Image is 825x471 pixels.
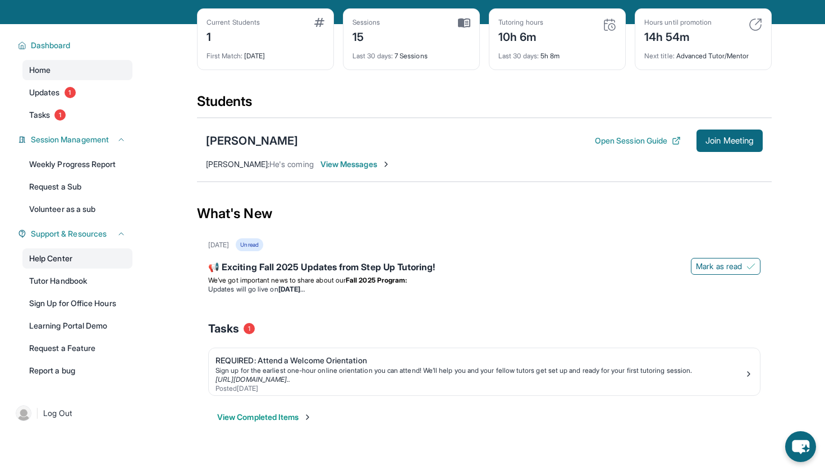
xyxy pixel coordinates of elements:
button: Session Management [26,134,126,145]
div: 15 [352,27,381,45]
button: Open Session Guide [595,135,681,146]
div: 14h 54m [644,27,712,45]
span: [PERSON_NAME] : [206,159,269,169]
div: Current Students [207,18,260,27]
span: We’ve got important news to share about our [208,276,346,284]
span: 1 [54,109,66,121]
span: Last 30 days : [352,52,393,60]
div: [DATE] [207,45,324,61]
img: card [749,18,762,31]
div: 1 [207,27,260,45]
a: Tutor Handbook [22,271,132,291]
div: [DATE] [208,241,229,250]
div: 📢 Exciting Fall 2025 Updates from Step Up Tutoring! [208,260,760,276]
div: REQUIRED: Attend a Welcome Orientation [216,355,744,366]
span: Tasks [208,321,239,336]
div: Posted [DATE] [216,384,744,393]
span: 1 [65,87,76,98]
div: Hours until promotion [644,18,712,27]
a: Volunteer as a sub [22,199,132,219]
img: Chevron-Right [382,160,391,169]
span: First Match : [207,52,242,60]
span: Mark as read [696,261,742,272]
span: Tasks [29,109,50,121]
span: Home [29,64,51,76]
img: card [603,18,616,31]
li: Updates will go live on [208,285,760,294]
span: He's coming [269,159,314,169]
span: | [36,407,39,420]
div: Sessions [352,18,381,27]
div: Students [197,93,772,117]
div: 10h 6m [498,27,543,45]
span: Support & Resources [31,228,107,239]
a: [URL][DOMAIN_NAME].. [216,375,290,384]
a: Report a bug [22,361,132,381]
span: View Messages [320,159,391,170]
div: Sign up for the earliest one-hour online orientation you can attend! We’ll help you and your fell... [216,366,744,375]
span: Updates [29,87,60,98]
button: Mark as read [691,258,760,275]
div: 5h 8m [498,45,616,61]
div: What's New [197,189,772,238]
span: Log Out [43,408,72,419]
a: Request a Feature [22,338,132,358]
span: Dashboard [31,40,71,51]
div: Unread [236,238,263,251]
a: Sign Up for Office Hours [22,293,132,313]
div: [PERSON_NAME] [206,133,298,149]
img: Mark as read [746,262,755,271]
button: Join Meeting [696,130,763,152]
button: View Completed Items [217,412,312,423]
a: Updates1 [22,82,132,103]
a: Home [22,60,132,80]
a: Learning Portal Demo [22,316,132,336]
span: Next title : [644,52,675,60]
button: chat-button [785,431,816,462]
strong: Fall 2025 Program: [346,276,407,284]
img: card [458,18,470,28]
img: user-img [16,405,31,421]
img: card [314,18,324,27]
span: Last 30 days : [498,52,539,60]
button: Dashboard [26,40,126,51]
span: Join Meeting [705,137,754,144]
a: Weekly Progress Report [22,154,132,174]
a: Tasks1 [22,105,132,125]
a: Help Center [22,248,132,269]
span: 1 [244,323,255,334]
a: |Log Out [11,401,132,426]
button: Support & Resources [26,228,126,239]
span: Session Management [31,134,109,145]
div: 7 Sessions [352,45,470,61]
a: Request a Sub [22,177,132,197]
a: REQUIRED: Attend a Welcome OrientationSign up for the earliest one-hour online orientation you ca... [209,348,760,395]
div: Tutoring hours [498,18,543,27]
div: Advanced Tutor/Mentor [644,45,762,61]
strong: [DATE] [278,285,305,293]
